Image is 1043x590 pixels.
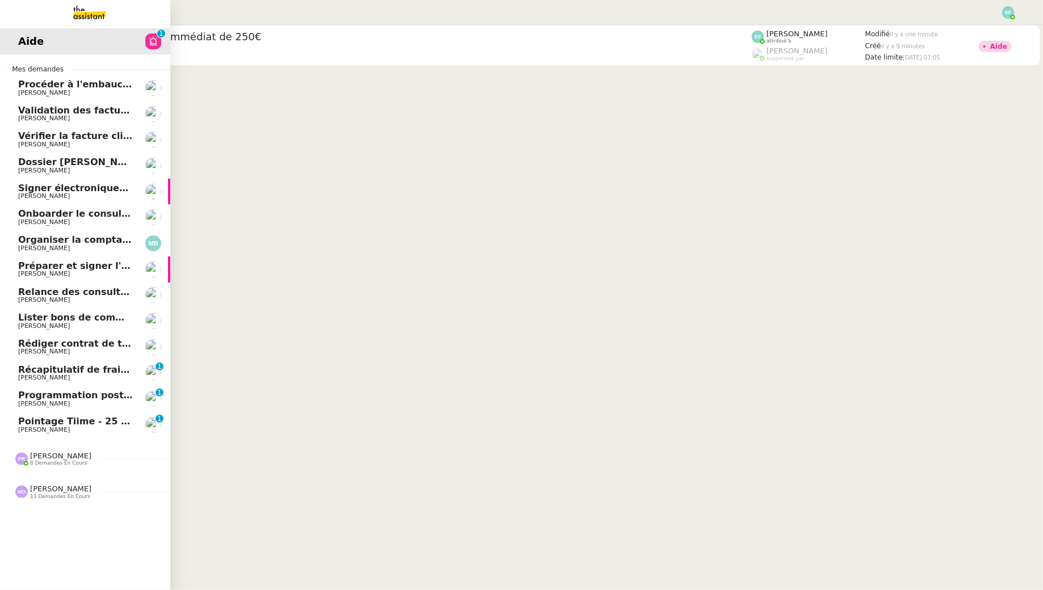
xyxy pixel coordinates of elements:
[18,79,232,90] span: Procéder à l'embauche d'[PERSON_NAME]
[58,46,752,61] app-user-detailed-label: client
[30,484,91,493] span: [PERSON_NAME]
[18,130,181,141] span: Vérifier la facture client Accetal
[752,29,865,44] app-user-label: attribué à
[18,286,228,297] span: Relance des consultants CRA - août 2025
[18,400,70,407] span: [PERSON_NAME]
[159,29,164,40] p: 1
[157,29,165,37] nz-badge-sup: 1
[156,389,164,397] nz-badge-sup: 1
[18,364,270,375] span: Récapitulatif de frais de projet - septembre 2025
[145,391,161,407] img: users%2Fx9OnqzEMlAUNG38rkK8jkyzjKjJ3%2Favatar%2F1516609952611.jpeg
[18,234,206,245] span: Organiser la comptabilité NURI 2025
[18,89,70,96] span: [PERSON_NAME]
[890,31,938,37] span: il y a une minute
[18,374,70,381] span: [PERSON_NAME]
[18,105,293,116] span: Validation des factures consultants - septembre 2025
[990,43,1007,50] div: Aide
[865,53,903,61] span: Date limite
[766,29,828,38] span: [PERSON_NAME]
[58,32,752,42] span: Demander paiement immédiat de 250€
[145,132,161,147] img: users%2FSg6jQljroSUGpSfKFUOPmUmNaZ23%2Favatar%2FUntitled.png
[157,363,162,373] p: 1
[18,245,70,252] span: [PERSON_NAME]
[18,270,70,277] span: [PERSON_NAME]
[18,157,144,167] span: Dossier [PERSON_NAME]
[30,494,90,500] span: 13 demandes en cours
[18,183,212,193] span: Signer électroniquement le document
[766,56,805,62] span: suppervisé par
[157,415,162,425] p: 1
[18,296,70,304] span: [PERSON_NAME]
[18,260,250,271] span: Préparer et signer l'avenant [PERSON_NAME]
[18,167,70,174] span: [PERSON_NAME]
[766,47,828,55] span: [PERSON_NAME]
[18,218,70,226] span: [PERSON_NAME]
[18,348,70,355] span: [PERSON_NAME]
[145,158,161,174] img: users%2FSg6jQljroSUGpSfKFUOPmUmNaZ23%2Favatar%2FUntitled.png
[18,426,70,433] span: [PERSON_NAME]
[30,452,91,460] span: [PERSON_NAME]
[903,54,940,61] span: [DATE] 07:05
[145,209,161,225] img: users%2FSg6jQljroSUGpSfKFUOPmUmNaZ23%2Favatar%2FUntitled.png
[15,486,28,498] img: svg
[18,141,70,148] span: [PERSON_NAME]
[30,460,87,466] span: 8 demandes en cours
[752,47,865,61] app-user-label: suppervisé par
[157,389,162,399] p: 1
[18,390,269,401] span: Programmation posts Linkedin - septembre 2025
[145,287,161,303] img: users%2FSg6jQljroSUGpSfKFUOPmUmNaZ23%2Favatar%2FUntitled.png
[752,48,764,60] img: users%2FyQfMwtYgTqhRP2YHWHmG2s2LYaD3%2Favatar%2Fprofile-pic.png
[145,184,161,200] img: users%2FQNmrJKjvCnhZ9wRJPnUNc9lj8eE3%2Favatar%2F5ca36b56-0364-45de-a850-26ae83da85f1
[145,313,161,329] img: users%2FSg6jQljroSUGpSfKFUOPmUmNaZ23%2Favatar%2FUntitled.png
[865,30,890,38] span: Modifié
[752,31,764,43] img: svg
[18,322,70,330] span: [PERSON_NAME]
[145,339,161,355] img: users%2FQNmrJKjvCnhZ9wRJPnUNc9lj8eE3%2Favatar%2F5ca36b56-0364-45de-a850-26ae83da85f1
[18,208,231,219] span: Onboarder le consultant [PERSON_NAME]
[145,262,161,277] img: users%2FSg6jQljroSUGpSfKFUOPmUmNaZ23%2Favatar%2FUntitled.png
[145,235,161,251] img: svg
[145,80,161,96] img: users%2FQNmrJKjvCnhZ9wRJPnUNc9lj8eE3%2Favatar%2F5ca36b56-0364-45de-a850-26ae83da85f1
[145,106,161,122] img: users%2FSg6jQljroSUGpSfKFUOPmUmNaZ23%2Favatar%2FUntitled.png
[18,416,204,427] span: Pointage Tiime - 25 septembre 2025
[18,338,265,349] span: Rédiger contrat de travail pour [PERSON_NAME]
[156,415,164,423] nz-badge-sup: 1
[881,43,925,49] span: il y a 9 minutes
[18,115,70,122] span: [PERSON_NAME]
[865,42,881,50] span: Créé
[766,38,791,44] span: attribué à
[15,453,28,465] img: svg
[145,365,161,381] img: users%2Fx9OnqzEMlAUNG38rkK8jkyzjKjJ3%2Favatar%2F1516609952611.jpeg
[5,64,70,75] span: Mes demandes
[18,312,308,323] span: Lister bons de commande manquants à [PERSON_NAME]
[18,33,44,50] span: Aide
[156,363,164,370] nz-badge-sup: 1
[18,192,70,200] span: [PERSON_NAME]
[145,417,161,433] img: users%2Fx9OnqzEMlAUNG38rkK8jkyzjKjJ3%2Favatar%2F1516609952611.jpeg
[1002,6,1015,19] img: svg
